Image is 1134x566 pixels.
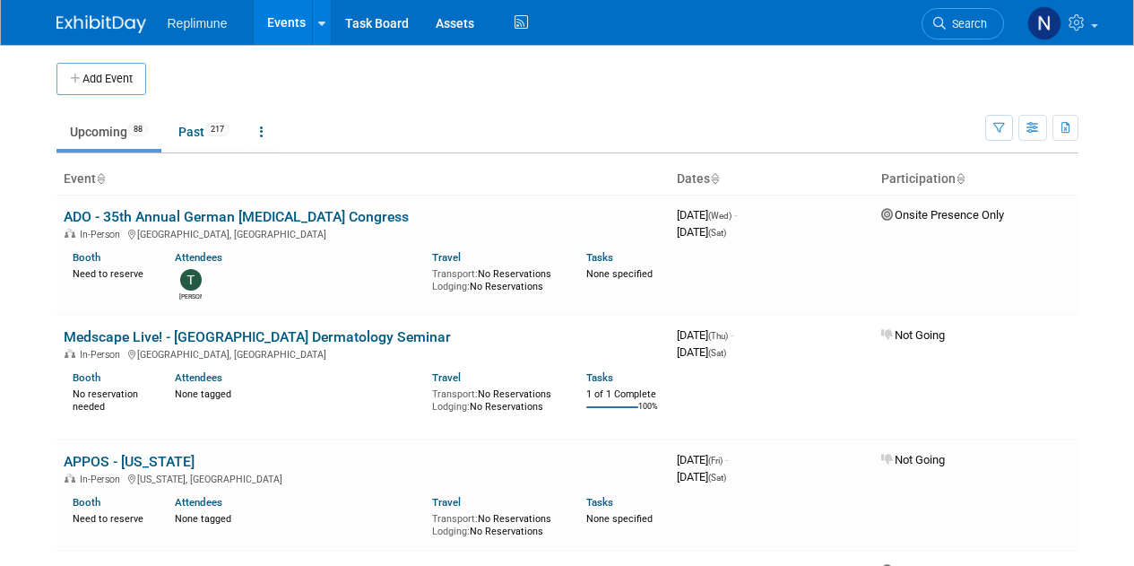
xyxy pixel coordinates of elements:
[670,164,874,195] th: Dates
[432,388,478,400] span: Transport:
[586,388,662,401] div: 1 of 1 Complete
[586,371,613,384] a: Tasks
[175,385,419,401] div: None tagged
[73,385,149,413] div: No reservation needed
[64,453,195,470] a: APPOS - [US_STATE]
[725,453,728,466] span: -
[80,349,126,361] span: In-Person
[432,268,478,280] span: Transport:
[708,473,726,483] span: (Sat)
[56,63,146,95] button: Add Event
[73,251,100,264] a: Booth
[638,402,658,426] td: 100%
[586,268,653,280] span: None specified
[677,470,726,483] span: [DATE]
[175,496,222,509] a: Attendees
[180,269,202,291] img: Tim Hanke
[64,328,451,345] a: Medscape Live! - [GEOGRAPHIC_DATA] Dermatology Seminar
[80,229,126,240] span: In-Person
[677,453,728,466] span: [DATE]
[586,496,613,509] a: Tasks
[586,251,613,264] a: Tasks
[432,371,461,384] a: Travel
[708,348,726,358] span: (Sat)
[432,385,559,413] div: No Reservations No Reservations
[708,456,723,466] span: (Fri)
[205,123,229,136] span: 217
[708,331,728,341] span: (Thu)
[874,164,1078,195] th: Participation
[731,328,733,342] span: -
[677,345,726,359] span: [DATE]
[586,513,653,525] span: None specified
[1027,6,1061,40] img: Nicole Schaeffner
[64,471,662,485] div: [US_STATE], [GEOGRAPHIC_DATA]
[734,208,737,222] span: -
[708,228,726,238] span: (Sat)
[881,208,1004,222] span: Onsite Presence Only
[432,251,461,264] a: Travel
[179,291,202,301] div: Tim Hanke
[946,17,987,30] span: Search
[56,115,161,149] a: Upcoming88
[175,251,222,264] a: Attendees
[65,349,75,358] img: In-Person Event
[677,328,733,342] span: [DATE]
[432,281,470,292] span: Lodging:
[432,513,478,525] span: Transport:
[708,211,731,221] span: (Wed)
[65,474,75,483] img: In-Person Event
[56,164,670,195] th: Event
[175,509,419,526] div: None tagged
[96,171,105,186] a: Sort by Event Name
[73,496,100,509] a: Booth
[64,346,662,361] div: [GEOGRAPHIC_DATA], [GEOGRAPHIC_DATA]
[80,474,126,485] span: In-Person
[677,208,737,222] span: [DATE]
[432,526,470,537] span: Lodging:
[432,509,559,537] div: No Reservations No Reservations
[710,171,719,186] a: Sort by Start Date
[65,229,75,238] img: In-Person Event
[432,496,461,509] a: Travel
[73,371,100,384] a: Booth
[677,225,726,239] span: [DATE]
[922,8,1004,39] a: Search
[432,265,559,292] div: No Reservations No Reservations
[168,16,228,30] span: Replimune
[956,171,965,186] a: Sort by Participation Type
[175,371,222,384] a: Attendees
[432,401,470,413] span: Lodging:
[73,509,149,526] div: Need to reserve
[64,208,409,225] a: ADO - 35th Annual German [MEDICAL_DATA] Congress
[73,265,149,281] div: Need to reserve
[881,328,945,342] span: Not Going
[56,15,146,33] img: ExhibitDay
[128,123,148,136] span: 88
[64,226,662,240] div: [GEOGRAPHIC_DATA], [GEOGRAPHIC_DATA]
[165,115,243,149] a: Past217
[881,453,945,466] span: Not Going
